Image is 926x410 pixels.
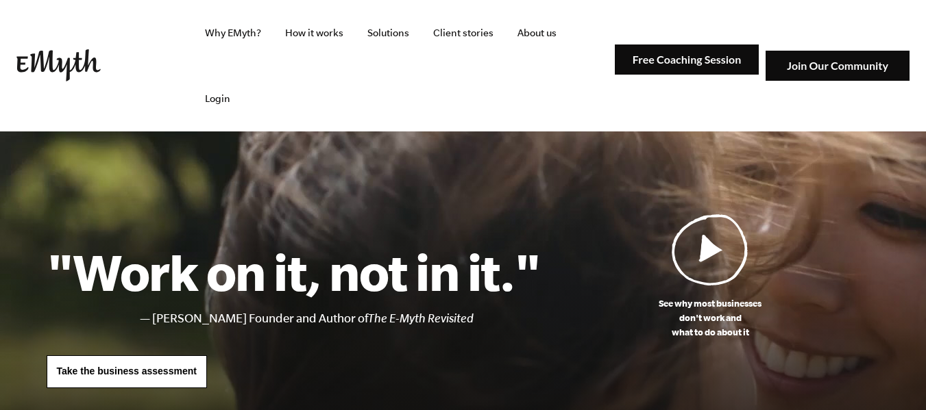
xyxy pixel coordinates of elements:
li: [PERSON_NAME] Founder and Author of [152,309,541,329]
a: See why most businessesdon't work andwhat to do about it [541,214,880,339]
img: Join Our Community [766,51,910,81]
img: Free Coaching Session [615,44,759,75]
h1: "Work on it, not in it." [47,242,541,302]
a: Login [194,66,241,131]
iframe: Chat Widget [857,344,926,410]
i: The E-Myth Revisited [368,311,474,325]
img: Play Video [672,214,748,285]
span: Take the business assessment [57,366,197,376]
a: Take the business assessment [47,355,207,388]
img: EMyth [16,49,101,81]
p: See why most businesses don't work and what to do about it [541,296,880,339]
